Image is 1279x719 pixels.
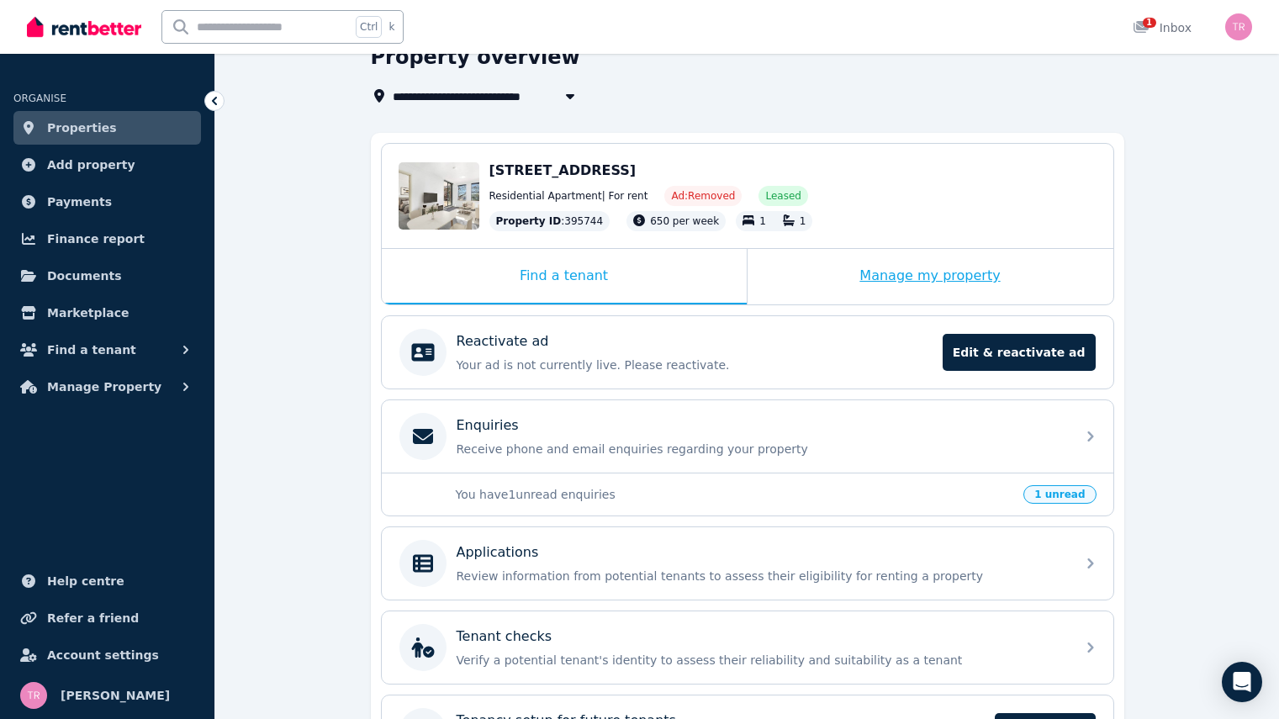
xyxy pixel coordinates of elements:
[759,215,766,227] span: 1
[20,682,47,709] img: Thomas Ryan
[382,400,1113,473] a: EnquiriesReceive phone and email enquiries regarding your property
[457,331,549,352] p: Reactivate ad
[13,222,201,256] a: Finance report
[47,377,161,397] span: Manage Property
[13,259,201,293] a: Documents
[27,14,141,40] img: RentBetter
[356,16,382,38] span: Ctrl
[47,340,136,360] span: Find a tenant
[496,214,562,228] span: Property ID
[943,334,1096,371] span: Edit & reactivate ad
[650,215,719,227] span: 650 per week
[47,645,159,665] span: Account settings
[13,638,201,672] a: Account settings
[13,601,201,635] a: Refer a friend
[47,571,124,591] span: Help centre
[13,148,201,182] a: Add property
[47,608,139,628] span: Refer a friend
[1023,485,1096,504] span: 1 unread
[457,568,1065,584] p: Review information from potential tenants to assess their eligibility for renting a property
[382,527,1113,600] a: ApplicationsReview information from potential tenants to assess their eligibility for renting a p...
[47,229,145,249] span: Finance report
[457,441,1065,457] p: Receive phone and email enquiries regarding your property
[13,93,66,104] span: ORGANISE
[47,303,129,323] span: Marketplace
[765,189,801,203] span: Leased
[13,333,201,367] button: Find a tenant
[1225,13,1252,40] img: Thomas Ryan
[382,316,1113,389] a: Reactivate adYour ad is not currently live. Please reactivate.Edit & reactivate ad
[800,215,806,227] span: 1
[371,44,580,71] h1: Property overview
[1133,19,1192,36] div: Inbox
[1222,662,1262,702] div: Open Intercom Messenger
[13,185,201,219] a: Payments
[47,155,135,175] span: Add property
[748,249,1113,304] div: Manage my property
[457,357,933,373] p: Your ad is not currently live. Please reactivate.
[13,296,201,330] a: Marketplace
[489,162,637,178] span: [STREET_ADDRESS]
[13,111,201,145] a: Properties
[1143,18,1156,28] span: 1
[456,486,1014,503] p: You have 1 unread enquiries
[47,192,112,212] span: Payments
[489,211,610,231] div: : 395744
[382,249,747,304] div: Find a tenant
[61,685,170,706] span: [PERSON_NAME]
[489,189,648,203] span: Residential Apartment | For rent
[388,20,394,34] span: k
[457,652,1065,669] p: Verify a potential tenant's identity to assess their reliability and suitability as a tenant
[47,266,122,286] span: Documents
[671,189,735,203] span: Ad: Removed
[13,370,201,404] button: Manage Property
[457,542,539,563] p: Applications
[47,118,117,138] span: Properties
[457,626,552,647] p: Tenant checks
[13,564,201,598] a: Help centre
[457,415,519,436] p: Enquiries
[382,611,1113,684] a: Tenant checksVerify a potential tenant's identity to assess their reliability and suitability as ...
